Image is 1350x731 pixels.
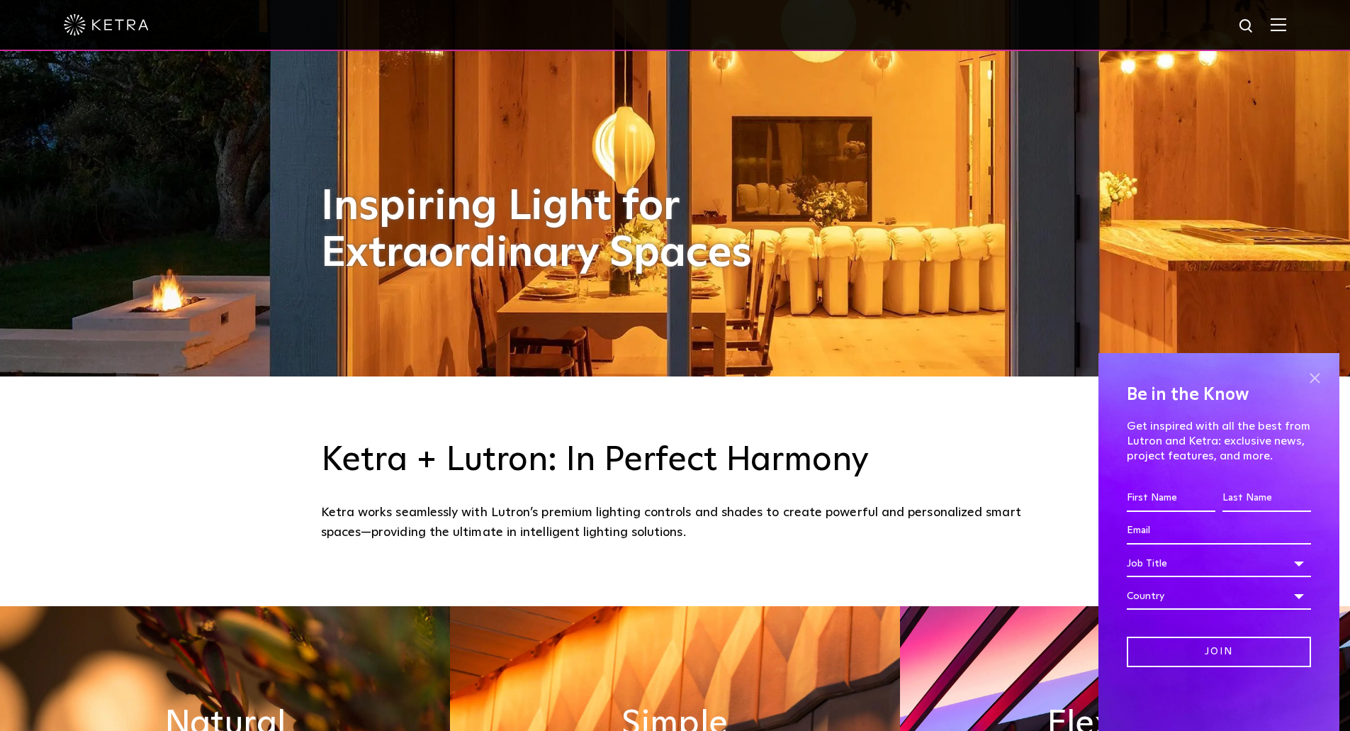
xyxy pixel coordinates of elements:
p: Get inspired with all the best from Lutron and Ketra: exclusive news, project features, and more. [1127,419,1311,463]
input: Email [1127,518,1311,545]
img: ketra-logo-2019-white [64,14,149,35]
input: Join [1127,637,1311,667]
div: Job Title [1127,550,1311,577]
h1: Inspiring Light for Extraordinary Spaces [321,184,782,277]
h4: Be in the Know [1127,381,1311,408]
div: Country [1127,583,1311,610]
img: search icon [1238,18,1256,35]
h3: Ketra + Lutron: In Perfect Harmony [321,440,1030,481]
div: Ketra works seamlessly with Lutron’s premium lighting controls and shades to create powerful and ... [321,503,1030,543]
input: Last Name [1222,485,1311,512]
img: Hamburger%20Nav.svg [1271,18,1286,31]
input: First Name [1127,485,1215,512]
